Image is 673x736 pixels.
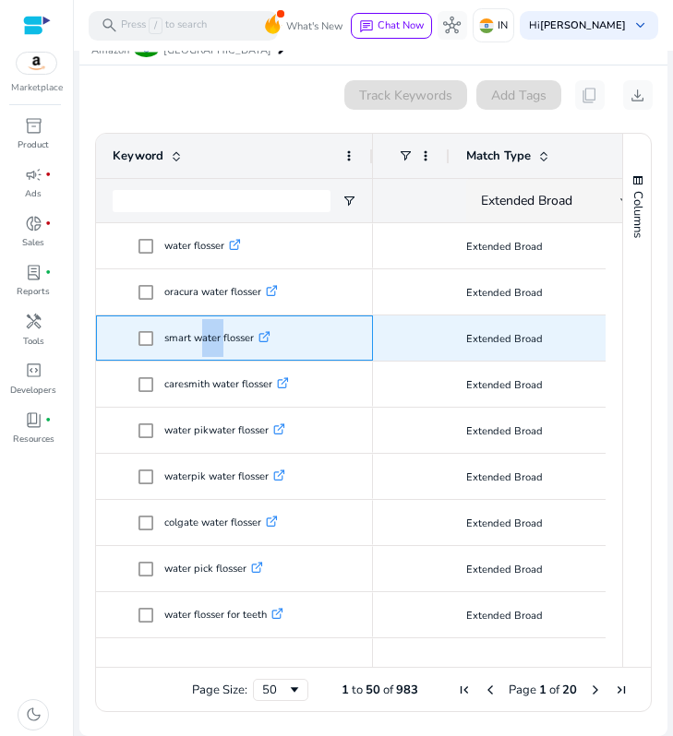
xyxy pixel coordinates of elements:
p: water pikwater flosser [164,411,285,449]
p: Ads [25,187,42,200]
span: 1 [539,682,547,698]
div: Previous Page [483,683,498,697]
span: keyboard_arrow_down [631,17,649,34]
p: Extended Broad [466,366,641,404]
span: 1 [342,682,349,698]
p: Developers [10,384,56,397]
p: Extended Broad [466,597,641,635]
img: in.svg [479,18,494,33]
div: Page Size [253,679,308,701]
p: waterpik water flosser [164,457,285,495]
p: Extended Broad [466,274,641,312]
p: oracura water flosser [164,273,278,311]
span: hub [443,17,461,34]
p: Extended Broad [466,320,641,358]
p: Hi [529,20,626,30]
span: chat [359,19,374,34]
p: Reports [17,285,50,298]
p: Extended Broad [466,505,641,542]
p: colgate water flosser [164,504,278,541]
span: / [149,18,162,34]
div: 50 [262,682,287,698]
div: Last Page [614,683,629,697]
span: handyman [25,313,42,330]
input: Keyword Filter Input [113,190,330,212]
div: First Page [457,683,472,697]
p: Product [18,138,49,151]
span: 20 [562,682,577,698]
span: Keyword [113,148,163,164]
p: flosser [164,642,211,680]
p: water flosser [164,227,241,265]
span: Extended Broad [481,192,572,209]
span: donut_small [25,215,42,232]
span: Chat Now [378,18,424,32]
span: campaign [25,166,42,184]
p: Extended Broad [466,643,641,681]
p: Resources [13,433,54,445]
p: Extended Broad [466,458,641,496]
span: of [383,682,393,698]
span: fiber_manual_record [45,269,51,275]
span: book_4 [25,411,42,429]
span: Page [509,682,536,698]
button: download [623,80,653,110]
p: IN [498,9,508,42]
p: Sales [22,236,44,249]
p: caresmith water flosser [164,365,289,403]
p: water pick flosser [164,550,263,588]
span: to [352,682,363,698]
span: download [629,87,646,104]
span: search [101,17,118,34]
button: Open Filter Menu [342,194,356,208]
span: code_blocks [25,362,42,379]
span: of [549,682,559,698]
p: Extended Broad [466,228,641,266]
span: Match Type [466,148,531,164]
p: Tools [23,335,44,348]
p: Extended Broad [466,412,641,450]
span: fiber_manual_record [45,220,51,226]
span: 983 [396,682,418,698]
p: Press to search [121,18,207,34]
span: 50 [366,682,380,698]
span: fiber_manual_record [45,417,51,422]
p: Marketplace [11,81,63,95]
span: inventory_2 [25,117,42,135]
b: [PERSON_NAME] [540,18,626,32]
span: What's New [286,10,343,42]
p: Extended Broad [466,551,641,588]
button: hub [438,11,467,41]
span: dark_mode [25,706,42,723]
p: smart water flosser [164,319,270,357]
img: amazon.svg [17,53,56,75]
span: Columns [630,191,646,238]
span: lab_profile [25,264,42,281]
p: water flosser for teeth [164,596,283,634]
div: Page Size: [192,682,247,698]
button: chatChat Now [351,13,431,39]
div: Next Page [588,683,603,697]
span: fiber_manual_record [45,172,51,177]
